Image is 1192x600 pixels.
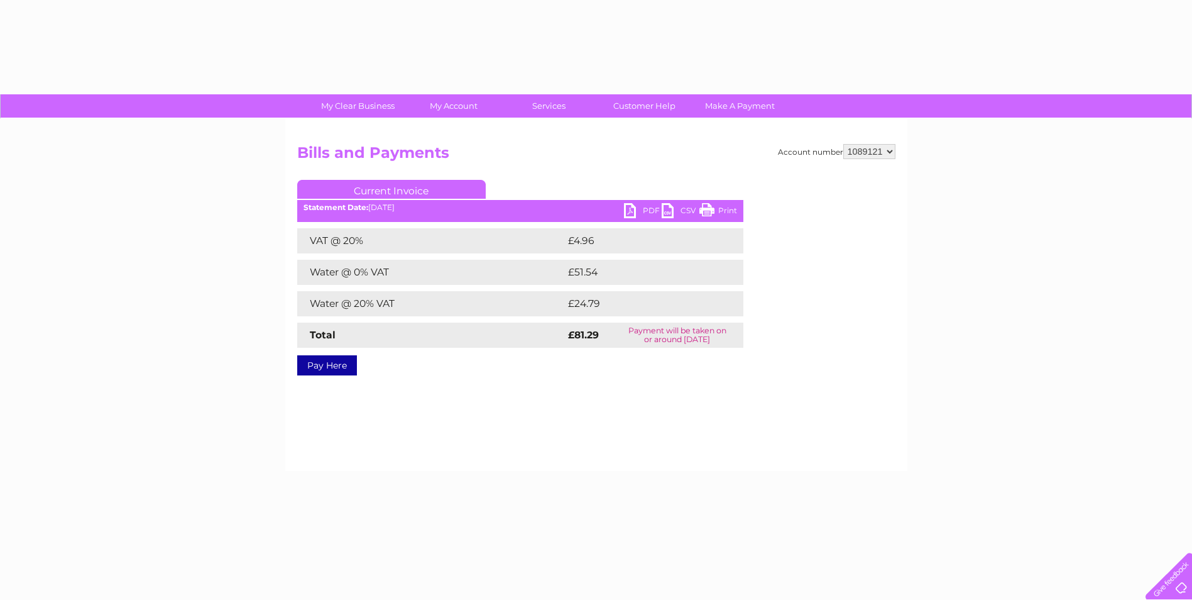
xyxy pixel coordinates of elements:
[297,291,565,316] td: Water @ 20% VAT
[699,203,737,221] a: Print
[497,94,601,118] a: Services
[593,94,696,118] a: Customer Help
[662,203,699,221] a: CSV
[568,329,599,341] strong: £81.29
[310,329,336,341] strong: Total
[402,94,505,118] a: My Account
[297,260,565,285] td: Water @ 0% VAT
[565,260,717,285] td: £51.54
[297,228,565,253] td: VAT @ 20%
[624,203,662,221] a: PDF
[688,94,792,118] a: Make A Payment
[611,323,743,348] td: Payment will be taken on or around [DATE]
[297,144,895,168] h2: Bills and Payments
[297,203,743,212] div: [DATE]
[303,203,368,212] b: Statement Date:
[306,94,410,118] a: My Clear Business
[778,144,895,159] div: Account number
[565,228,714,253] td: £4.96
[297,355,357,375] a: Pay Here
[565,291,718,316] td: £24.79
[297,180,486,199] a: Current Invoice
